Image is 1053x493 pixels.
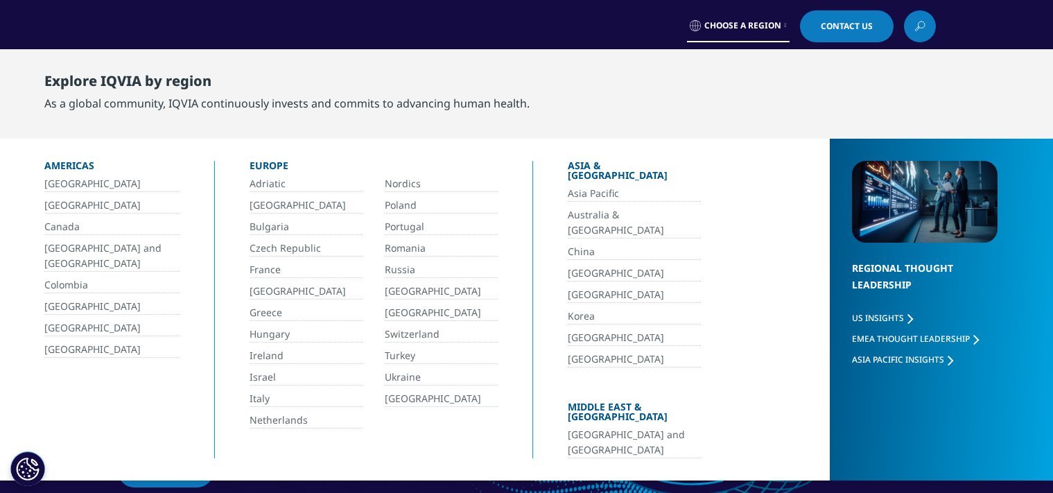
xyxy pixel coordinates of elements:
a: Israel [250,370,363,386]
a: Nordics [385,176,498,192]
span: Asia Pacific Insights [852,354,944,365]
a: US Insights [852,312,913,324]
div: Middle East & [GEOGRAPHIC_DATA] [568,402,701,427]
div: Explore IQVIA by region [44,73,530,95]
a: Romania [385,241,498,257]
a: [GEOGRAPHIC_DATA] [44,176,180,192]
a: France [250,262,363,278]
a: Hungary [250,327,363,343]
a: Netherlands [250,413,363,429]
a: [GEOGRAPHIC_DATA] [568,330,701,346]
div: Europe [250,161,498,176]
nav: Primary [234,49,936,114]
div: Regional Thought Leadership [852,260,998,311]
a: Asia Pacific [568,186,701,202]
a: EMEA Thought Leadership [852,333,979,345]
img: 2093_analyzing-data-using-big-screen-display-and-laptop.png [852,161,998,243]
a: Bulgaria [250,219,363,235]
a: [GEOGRAPHIC_DATA] [568,287,701,303]
div: Asia & [GEOGRAPHIC_DATA] [568,161,701,186]
a: Asia Pacific Insights [852,354,953,365]
span: Choose a Region [704,20,781,31]
span: EMEA Thought Leadership [852,333,970,345]
a: Russia [385,262,498,278]
a: Korea [568,309,701,325]
a: Canada [44,219,180,235]
a: Contact Us [800,10,894,42]
a: Ukraine [385,370,498,386]
a: Switzerland [385,327,498,343]
a: [GEOGRAPHIC_DATA] [44,320,180,336]
a: China [568,244,701,260]
a: Colombia [44,277,180,293]
span: Contact Us [821,22,873,31]
a: [GEOGRAPHIC_DATA] [385,391,498,407]
a: Italy [250,391,363,407]
a: [GEOGRAPHIC_DATA] [44,299,180,315]
button: Cookie Settings [10,451,45,486]
a: [GEOGRAPHIC_DATA] [44,342,180,358]
a: Turkey [385,348,498,364]
a: Poland [385,198,498,214]
a: [GEOGRAPHIC_DATA] [250,198,363,214]
a: Ireland [250,348,363,364]
a: [GEOGRAPHIC_DATA] [385,284,498,300]
a: [GEOGRAPHIC_DATA] [568,352,701,367]
a: [GEOGRAPHIC_DATA] and [GEOGRAPHIC_DATA] [44,241,180,272]
a: [GEOGRAPHIC_DATA] [385,305,498,321]
a: Adriatic [250,176,363,192]
a: Czech Republic [250,241,363,257]
div: Americas [44,161,180,176]
a: [GEOGRAPHIC_DATA] [44,198,180,214]
a: [GEOGRAPHIC_DATA] [250,284,363,300]
a: Greece [250,305,363,321]
a: [GEOGRAPHIC_DATA] [568,266,701,282]
a: [GEOGRAPHIC_DATA] and [GEOGRAPHIC_DATA] [568,427,701,458]
span: US Insights [852,312,904,324]
a: Portugal [385,219,498,235]
div: As a global community, IQVIA continuously invests and commits to advancing human health. [44,95,530,112]
a: Australia & [GEOGRAPHIC_DATA] [568,207,701,239]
